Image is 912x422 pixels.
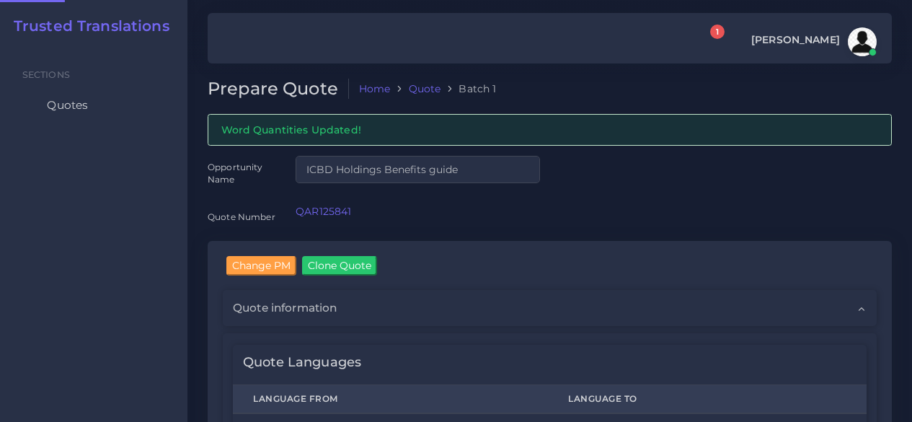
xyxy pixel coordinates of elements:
[243,355,361,371] h4: Quote Languages
[4,17,169,35] a: Trusted Translations
[296,205,351,218] a: QAR125841
[226,256,296,275] input: Change PM
[548,385,867,414] th: Language To
[359,82,391,96] a: Home
[11,90,177,120] a: Quotes
[208,114,892,145] div: Word Quantities Updated!
[47,97,88,113] span: Quotes
[710,25,725,39] span: 1
[302,256,377,275] input: Clone Quote
[208,211,275,223] label: Quote Number
[744,27,882,56] a: [PERSON_NAME]avatar
[697,32,722,52] a: 1
[22,69,70,80] span: Sections
[848,27,877,56] img: avatar
[208,161,275,186] label: Opportunity Name
[440,82,496,96] li: Batch 1
[233,385,548,414] th: Language From
[233,300,337,316] span: Quote information
[751,35,840,45] span: [PERSON_NAME]
[208,79,349,100] h2: Prepare Quote
[223,290,877,326] div: Quote information
[409,82,441,96] a: Quote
